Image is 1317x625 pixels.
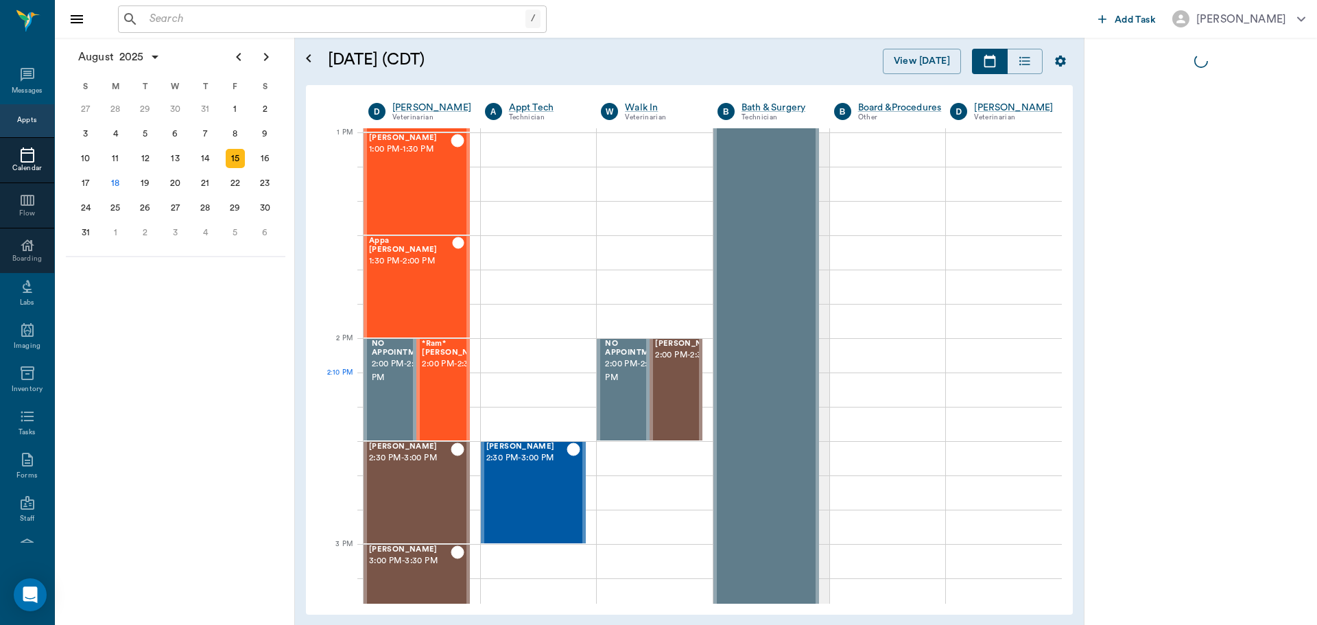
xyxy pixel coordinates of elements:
div: Veterinarian [392,112,471,123]
div: CHECKED_OUT, 2:30 PM - 3:00 PM [481,441,586,544]
div: Monday, September 1, 2025 [106,223,125,242]
span: 1:00 PM - 1:30 PM [369,143,451,156]
div: Wednesday, July 30, 2025 [166,99,185,119]
div: Thursday, July 31, 2025 [195,99,215,119]
div: 1 PM [317,126,353,160]
a: Walk In [625,101,697,115]
div: Messages [12,86,43,96]
div: Saturday, September 6, 2025 [255,223,274,242]
button: Open calendar [300,32,317,85]
div: Friday, August 15, 2025 [226,149,245,168]
div: Saturday, August 2, 2025 [255,99,274,119]
div: Monday, July 28, 2025 [106,99,125,119]
div: S [250,76,280,97]
div: Friday, August 22, 2025 [226,174,245,193]
div: CHECKED_OUT, 2:30 PM - 3:00 PM [364,441,470,544]
span: 3:00 PM - 3:30 PM [369,554,451,568]
span: 2:30 PM - 3:00 PM [369,451,451,465]
div: BOOKED, 2:00 PM - 2:30 PM [597,338,650,441]
div: Thursday, August 7, 2025 [195,124,215,143]
span: 2:00 PM - 2:30 PM [655,349,724,362]
div: Tasks [19,427,36,438]
div: Sunday, August 17, 2025 [76,174,95,193]
div: Sunday, August 3, 2025 [76,124,95,143]
span: 2025 [117,47,147,67]
a: Appt Tech [509,101,581,115]
div: Technician [741,112,814,123]
div: Inventory [12,384,43,394]
span: [PERSON_NAME] [486,443,567,451]
span: *Ram* [PERSON_NAME] [422,340,490,357]
div: Appts [17,115,36,126]
div: Friday, August 1, 2025 [226,99,245,119]
a: [PERSON_NAME] [974,101,1053,115]
div: CHECKED_OUT, 2:00 PM - 2:30 PM [650,338,702,441]
div: CHECKED_OUT, 2:00 PM - 2:30 PM [416,338,469,441]
span: 2:00 PM - 2:30 PM [372,357,435,385]
div: Tuesday, July 29, 2025 [136,99,155,119]
div: Thursday, August 14, 2025 [195,149,215,168]
div: T [130,76,161,97]
a: [PERSON_NAME] [392,101,471,115]
div: Board &Procedures [858,101,942,115]
div: Thursday, August 21, 2025 [195,174,215,193]
div: CHECKED_OUT, 1:00 PM - 1:30 PM [364,132,470,235]
div: Sunday, July 27, 2025 [76,99,95,119]
span: August [75,47,117,67]
div: Friday, September 5, 2025 [226,223,245,242]
div: Saturday, August 9, 2025 [255,124,274,143]
div: Saturday, August 23, 2025 [255,174,274,193]
div: 2 PM [317,331,353,366]
input: Search [144,10,525,29]
div: BOOKED, 2:00 PM - 2:30 PM [364,338,416,441]
button: August2025 [71,43,167,71]
div: B [717,103,735,120]
div: Tuesday, August 26, 2025 [136,198,155,217]
span: NO APPOINTMENT! [605,340,668,357]
div: Staff [20,514,34,524]
span: 2:00 PM - 2:30 PM [422,357,490,371]
div: Tuesday, September 2, 2025 [136,223,155,242]
div: Sunday, August 24, 2025 [76,198,95,217]
button: [PERSON_NAME] [1161,6,1316,32]
div: Tuesday, August 5, 2025 [136,124,155,143]
div: Sunday, August 31, 2025 [76,223,95,242]
div: Sunday, August 10, 2025 [76,149,95,168]
div: Monday, August 25, 2025 [106,198,125,217]
a: Bath & Surgery [741,101,814,115]
div: Friday, August 29, 2025 [226,198,245,217]
button: Close drawer [63,5,91,33]
span: 2:00 PM - 2:30 PM [605,357,668,385]
div: Today, Monday, August 18, 2025 [106,174,125,193]
div: W [161,76,191,97]
div: CHECKED_OUT, 1:30 PM - 2:00 PM [364,235,470,338]
span: [PERSON_NAME] [369,134,451,143]
div: Friday, August 8, 2025 [226,124,245,143]
span: 1:30 PM - 2:00 PM [369,255,452,268]
div: Open Intercom Messenger [14,578,47,611]
div: Wednesday, August 13, 2025 [166,149,185,168]
div: W [601,103,618,120]
div: Thursday, September 4, 2025 [195,223,215,242]
span: 2:30 PM - 3:00 PM [486,451,567,465]
div: B [834,103,851,120]
div: Forms [16,471,37,481]
div: Tuesday, August 19, 2025 [136,174,155,193]
div: Labs [20,298,34,308]
div: Wednesday, August 27, 2025 [166,198,185,217]
span: [PERSON_NAME] [369,443,451,451]
div: Technician [509,112,581,123]
button: Next page [252,43,280,71]
div: Saturday, August 30, 2025 [255,198,274,217]
div: D [950,103,967,120]
div: Imaging [14,341,40,351]
div: M [101,76,131,97]
span: NO APPOINTMENT! [372,340,435,357]
button: View [DATE] [883,49,961,74]
div: Wednesday, August 6, 2025 [166,124,185,143]
span: [PERSON_NAME] [655,340,724,349]
h5: [DATE] (CDT) [328,49,648,71]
